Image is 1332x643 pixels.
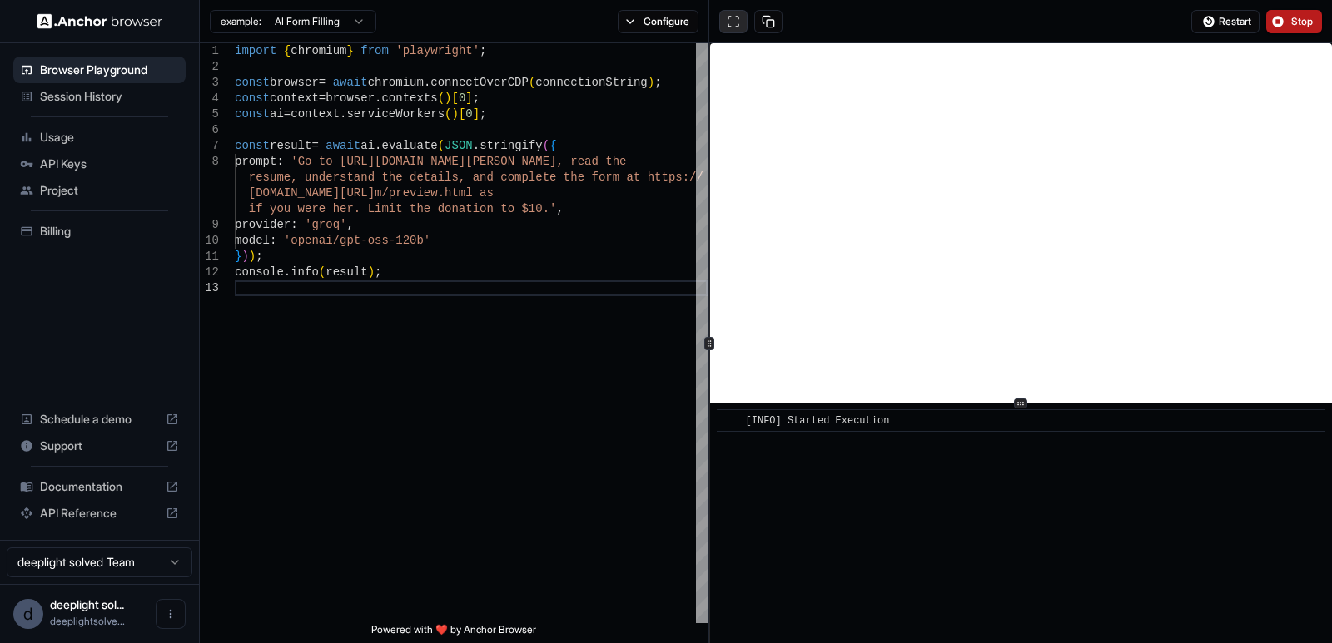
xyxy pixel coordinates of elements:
span: ; [480,107,486,121]
span: deeplightsolved@gmail.com [50,615,125,627]
div: 4 [200,91,219,106]
div: Session History [13,83,186,110]
span: ( [319,265,326,279]
span: Documentation [40,478,159,495]
span: : [276,155,283,168]
span: resume, understand the details, and complete the f [249,171,599,184]
span: [ [451,92,458,105]
button: Open in full screen [719,10,748,33]
div: 11 [200,249,219,265]
span: , [556,202,563,215]
span: result [270,139,311,152]
span: = [311,139,318,152]
span: model [235,234,270,247]
span: ) [249,250,256,263]
span: ; [480,44,486,57]
button: Open menu [156,599,186,629]
div: Project [13,177,186,204]
span: ; [375,265,381,279]
span: API Keys [40,156,179,172]
span: 0 [459,92,465,105]
span: provider [235,218,291,231]
span: ​ [725,413,733,429]
span: ) [451,107,458,121]
div: 3 [200,75,219,91]
span: = [319,92,326,105]
div: 7 [200,138,219,154]
span: contexts [381,92,437,105]
span: await [333,76,368,89]
div: Documentation [13,473,186,500]
span: Powered with ❤️ by Anchor Browser [371,623,536,643]
span: 'playwright' [395,44,480,57]
span: ) [241,250,248,263]
span: serviceWorkers [346,107,445,121]
span: ] [473,107,480,121]
div: 9 [200,217,219,233]
span: ( [438,139,445,152]
div: 1 [200,43,219,59]
span: ; [256,250,262,263]
span: console [235,265,284,279]
button: Configure [618,10,698,33]
span: Stop [1291,15,1315,28]
span: 'Go to [URL][DOMAIN_NAME][PERSON_NAME], re [291,155,584,168]
span: ] [465,92,472,105]
div: 6 [200,122,219,138]
span: evaluate [381,139,437,152]
div: 5 [200,106,219,122]
div: d [13,599,43,629]
span: const [235,139,270,152]
img: Anchor Logo [37,13,162,29]
span: , [346,218,353,231]
span: = [284,107,291,121]
div: Usage [13,124,186,151]
span: 'groq' [305,218,346,231]
span: chromium [368,76,424,89]
span: API Reference [40,505,159,522]
span: } [235,250,241,263]
span: ) [368,265,375,279]
span: Billing [40,223,179,240]
span: browser [326,92,375,105]
span: const [235,107,270,121]
span: const [235,76,270,89]
span: if you were her. Limit the donation to $10.' [249,202,557,215]
span: prompt [235,155,276,168]
span: const [235,92,270,105]
button: Stop [1266,10,1322,33]
span: Browser Playground [40,62,179,78]
span: Usage [40,129,179,146]
span: = [319,76,326,89]
span: import [235,44,276,57]
button: Restart [1191,10,1260,33]
div: API Keys [13,151,186,177]
span: } [346,44,353,57]
span: . [424,76,430,89]
span: [INFO] Started Execution [746,415,890,427]
span: : [270,234,276,247]
span: ai [270,107,284,121]
span: . [375,139,381,152]
div: Browser Playground [13,57,186,83]
span: await [326,139,360,152]
span: ) [648,76,654,89]
span: example: [221,15,261,28]
span: Support [40,438,159,454]
span: chromium [291,44,346,57]
div: 13 [200,280,219,296]
span: ( [543,139,549,152]
span: JSON [445,139,473,152]
span: { [284,44,291,57]
span: context [270,92,319,105]
span: orm at https:// [599,171,703,184]
span: ( [445,107,451,121]
span: ad the [584,155,626,168]
span: . [284,265,291,279]
span: : [291,218,297,231]
span: ) [445,92,451,105]
span: { [549,139,556,152]
div: Support [13,433,186,459]
div: 2 [200,59,219,75]
span: . [473,139,480,152]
